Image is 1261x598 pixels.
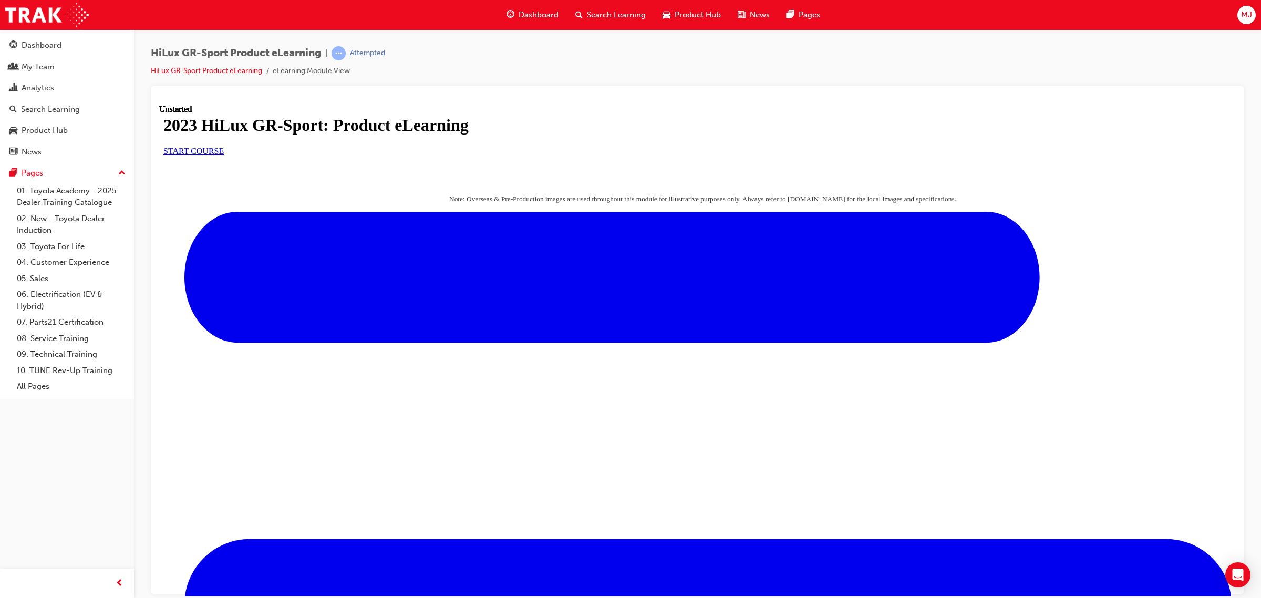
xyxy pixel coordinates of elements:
[567,4,654,26] a: search-iconSearch Learning
[13,331,130,347] a: 08. Service Training
[778,4,829,26] a: pages-iconPages
[9,84,17,93] span: chart-icon
[13,363,130,379] a: 10. TUNE Rev-Up Training
[151,47,321,59] span: HiLux GR-Sport Product eLearning
[22,39,61,51] div: Dashboard
[4,100,130,119] a: Search Learning
[498,4,567,26] a: guage-iconDashboard
[9,41,17,50] span: guage-icon
[4,34,130,163] button: DashboardMy TeamAnalyticsSearch LearningProduct HubNews
[1241,9,1252,21] span: MJ
[1237,6,1256,24] button: MJ
[13,183,130,211] a: 01. Toyota Academy - 2025 Dealer Training Catalogue
[663,8,670,22] span: car-icon
[675,9,721,21] span: Product Hub
[22,125,68,137] div: Product Hub
[587,9,646,21] span: Search Learning
[13,254,130,271] a: 04. Customer Experience
[4,121,130,140] a: Product Hub
[350,48,385,58] div: Attempted
[507,8,514,22] span: guage-icon
[21,104,80,116] div: Search Learning
[13,314,130,331] a: 07. Parts21 Certification
[325,47,327,59] span: |
[4,163,130,183] button: Pages
[273,65,350,77] li: eLearning Module View
[290,90,797,98] span: Note: Overseas & Pre-Production images are used throughout this module for illustrative purposes ...
[151,66,262,75] a: HiLux GR-Sport Product eLearning
[9,148,17,157] span: news-icon
[787,8,794,22] span: pages-icon
[4,142,130,162] a: News
[4,42,65,51] a: START COURSE
[13,271,130,287] a: 05. Sales
[738,8,746,22] span: news-icon
[118,167,126,180] span: up-icon
[13,286,130,314] a: 06. Electrification (EV & Hybrid)
[575,8,583,22] span: search-icon
[729,4,778,26] a: news-iconNews
[9,105,17,115] span: search-icon
[13,378,130,395] a: All Pages
[116,577,123,590] span: prev-icon
[13,239,130,255] a: 03. Toyota For Life
[13,346,130,363] a: 09. Technical Training
[9,169,17,178] span: pages-icon
[654,4,729,26] a: car-iconProduct Hub
[4,57,130,77] a: My Team
[9,63,17,72] span: people-icon
[22,167,43,179] div: Pages
[22,146,42,158] div: News
[13,211,130,239] a: 02. New - Toyota Dealer Induction
[750,9,770,21] span: News
[4,36,130,55] a: Dashboard
[22,82,54,94] div: Analytics
[4,78,130,98] a: Analytics
[5,3,89,27] img: Trak
[1225,562,1250,587] div: Open Intercom Messenger
[4,11,1072,30] h1: 2023 HiLux GR-Sport: Product eLearning
[519,9,559,21] span: Dashboard
[332,46,346,60] span: learningRecordVerb_ATTEMPT-icon
[799,9,820,21] span: Pages
[9,126,17,136] span: car-icon
[22,61,55,73] div: My Team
